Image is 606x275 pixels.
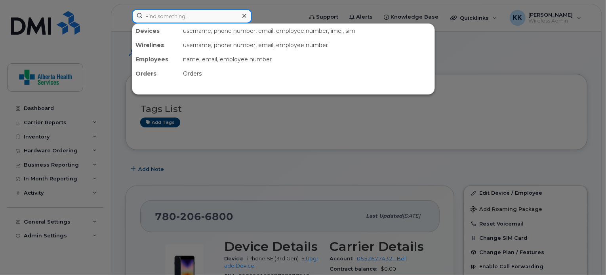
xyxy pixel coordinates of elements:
div: Orders [180,66,434,81]
div: Orders [132,66,180,81]
div: Devices [132,24,180,38]
div: Employees [132,52,180,66]
div: Wirelines [132,38,180,52]
div: username, phone number, email, employee number [180,38,434,52]
div: username, phone number, email, employee number, imei, sim [180,24,434,38]
div: name, email, employee number [180,52,434,66]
